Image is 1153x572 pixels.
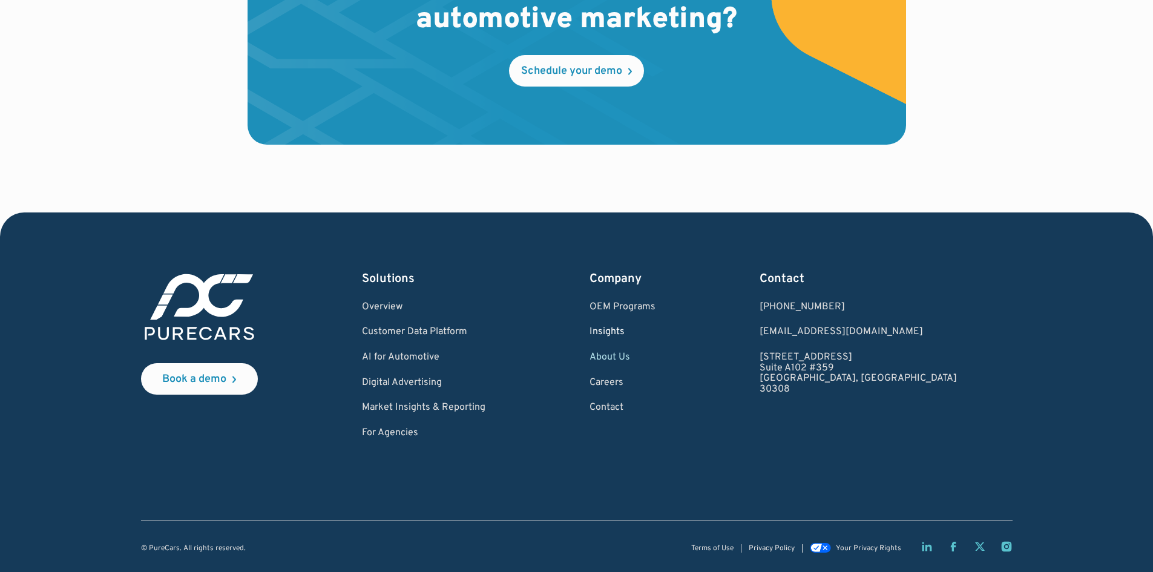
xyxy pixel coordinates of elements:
a: LinkedIn page [921,541,933,553]
a: Insights [590,327,655,338]
a: Privacy Policy [749,545,795,553]
a: Contact [590,403,655,413]
div: Your Privacy Rights [836,545,901,553]
a: Customer Data Platform [362,327,485,338]
a: About Us [590,352,655,363]
a: For Agencies [362,428,485,439]
a: Email us [760,327,957,338]
a: Careers [590,378,655,389]
a: Book a demo [141,363,258,395]
img: purecars logo [141,271,258,344]
div: © PureCars. All rights reserved. [141,545,246,553]
a: Instagram page [1000,541,1013,553]
a: Overview [362,302,485,313]
div: [PHONE_NUMBER] [760,302,957,313]
a: Schedule your demo [509,55,644,87]
a: Terms of Use [691,545,734,553]
a: Your Privacy Rights [810,544,901,553]
div: Company [590,271,655,288]
a: Facebook page [947,541,959,553]
a: Digital Advertising [362,378,485,389]
a: OEM Programs [590,302,655,313]
a: Twitter X page [974,541,986,553]
div: Contact [760,271,957,288]
a: [STREET_ADDRESS]Suite A102 #359[GEOGRAPHIC_DATA], [GEOGRAPHIC_DATA]30308 [760,352,957,395]
div: Schedule your demo [521,66,622,77]
div: Book a demo [162,374,226,385]
a: Market Insights & Reporting [362,403,485,413]
a: AI for Automotive [362,352,485,363]
div: Solutions [362,271,485,288]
